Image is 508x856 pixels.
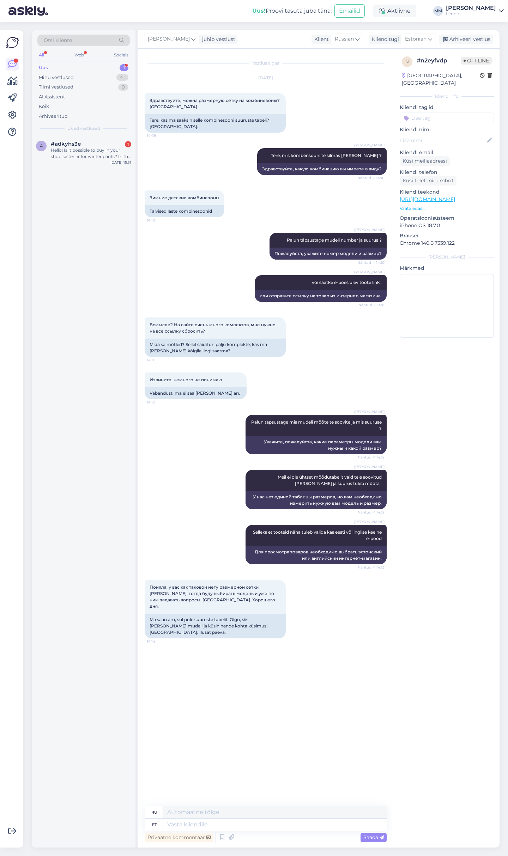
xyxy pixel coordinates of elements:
div: Aktiivne [373,5,416,17]
span: Nähtud ✓ 14:10 [357,175,385,181]
span: [PERSON_NAME] [354,464,385,469]
p: Märkmed [400,265,494,272]
a: [PERSON_NAME]Lenne [446,5,504,17]
div: Hello! Is it possible to buy in your shop fastener for winter pants? In the attachment I send you... [51,147,131,160]
span: [PERSON_NAME] [354,519,385,524]
span: Selleks et tooteid näha tuleb valida kas eesti või inglise keelne e-pood [253,529,383,541]
span: Nähtud ✓ 14:11 [358,302,385,308]
div: Socials [113,50,130,60]
span: [PERSON_NAME] [354,269,385,275]
div: Küsi telefoninumbrit [400,176,456,186]
p: Brauser [400,232,494,239]
span: Meil ei ole ühtset mõõdutabelit vaid teie soovitud [PERSON_NAME] ja suurus tuleb mõõta . [278,474,383,486]
span: Saada [363,834,384,840]
div: Tere, kas ma saaksin selle kombinesooni suuruste tabeli? [GEOGRAPHIC_DATA]. [145,114,286,133]
span: Nähtud ✓ 14:12 [358,510,385,515]
span: Nähtud ✓ 14:13 [358,565,385,570]
span: 14:14 [147,639,173,644]
span: 14:11 [147,357,173,363]
div: Arhiveeri vestlus [439,35,493,44]
div: [DATE] 15:31 [110,160,131,165]
div: Пожалуйста, укажите номер модели и размер? [270,248,387,260]
div: Для просмотра товаров необходимо выбрать эстонский или английский интернет-магазин. [246,546,387,564]
div: Kliendi info [400,93,494,99]
p: Klienditeekond [400,188,494,196]
div: Proovi tasuta juba täna: [252,7,332,15]
span: [PERSON_NAME] [354,409,385,414]
span: [PERSON_NAME] [148,35,190,43]
div: или отправьте ссылку на товар из интернет-магазина. [255,290,387,302]
div: Klient [312,36,329,43]
input: Lisa tag [400,113,494,123]
span: Offline [461,57,492,65]
span: Tere, mis kombensooni te silmas [PERSON_NAME] ? [271,153,382,158]
div: Kõik [39,103,49,110]
span: Nähtud ✓ 14:12 [358,455,385,460]
div: Minu vestlused [39,74,74,81]
p: Chrome 140.0.7339.122 [400,239,494,247]
div: [PERSON_NAME] [400,254,494,260]
div: Vabandust, ma ei saa [PERSON_NAME] aru. [145,387,247,399]
span: Зимние детские комбинезоны [150,195,219,200]
div: 1 [125,141,131,147]
input: Lisa nimi [400,136,486,144]
span: #adkyhs3e [51,141,81,147]
div: Arhiveeritud [39,113,68,120]
span: Palun täpsustage mis mudeli mõõte te soovite ja mis suuruse ? [251,419,383,431]
span: Russian [335,35,354,43]
span: Извините, немного не понимаю [150,377,222,382]
div: Lenne [446,11,496,17]
span: a [40,143,43,148]
img: Askly Logo [6,36,19,49]
a: [URL][DOMAIN_NAME] [400,196,455,202]
div: Klienditugi [369,36,399,43]
span: Otsi kliente [44,37,72,44]
div: All [37,50,46,60]
div: Privaatne kommentaar [145,833,213,842]
span: Uued vestlused [67,125,100,132]
span: Поняла, у вас как таковой нету размерной сетки. [PERSON_NAME], тогда буду выбирать модель и уже п... [150,584,276,609]
span: 14:09 [147,133,173,138]
div: Uus [39,64,48,71]
span: Всмысле? На сайте очень много комлектов, мне нужно на все ссылку сбросить? [150,322,277,334]
button: Emailid [334,4,365,18]
p: Kliendi telefon [400,169,494,176]
div: Укажите, пожалуйста, какие параметры модели вам нужны и какой размер? [246,436,387,454]
span: n [405,59,409,64]
div: Küsi meiliaadressi [400,156,450,166]
div: 41 [116,74,128,81]
div: Здравствуйте, какую комбинацию вы имеете в виду? [257,163,387,175]
p: Operatsioonisüsteem [400,214,494,222]
div: et [152,819,157,831]
p: iPhone OS 18.7.0 [400,222,494,229]
p: Vaata edasi ... [400,205,494,212]
div: AI Assistent [39,93,65,101]
span: või saatke e-poes olev toote link . [312,280,382,285]
span: 14:10 [147,218,173,223]
div: ru [151,806,157,818]
div: Mida sa mõtled? Sellel saidil on palju komplekte, kas ma [PERSON_NAME] kõigile lingi saatma? [145,339,286,357]
div: 1 [120,64,128,71]
b: Uus! [252,7,266,14]
span: Nähtud ✓ 14:10 [357,260,385,265]
p: Kliendi tag'id [400,104,494,111]
div: 0 [118,84,128,91]
p: Kliendi nimi [400,126,494,133]
div: # n2eyfvdp [417,56,461,65]
div: juhib vestlust [199,36,235,43]
div: Vestlus algas [145,60,387,66]
div: [GEOGRAPHIC_DATA], [GEOGRAPHIC_DATA] [402,72,480,87]
span: [PERSON_NAME] [354,227,385,232]
div: [PERSON_NAME] [446,5,496,11]
div: Web [73,50,85,60]
span: 14:12 [147,400,173,405]
p: Kliendi email [400,149,494,156]
span: Estonian [405,35,427,43]
span: Здравствуйте, можна размерную сетку на комбинезоны? [GEOGRAPHIC_DATA] [150,98,281,109]
div: У нас нет единой таблицы размеров, но вам необходимо измерить нужную вам модель и размер. [246,491,387,509]
span: [PERSON_NAME] [354,142,385,148]
span: Palun täpsustage mudeli number ja suurus ? [287,237,382,243]
div: Ma saan aru, sul pole suuruste tabelit. Olgu, siis [PERSON_NAME] mudeli ja küsin nende kohta küsi... [145,614,286,638]
div: [DATE] [145,75,387,81]
div: Tiimi vestlused [39,84,73,91]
